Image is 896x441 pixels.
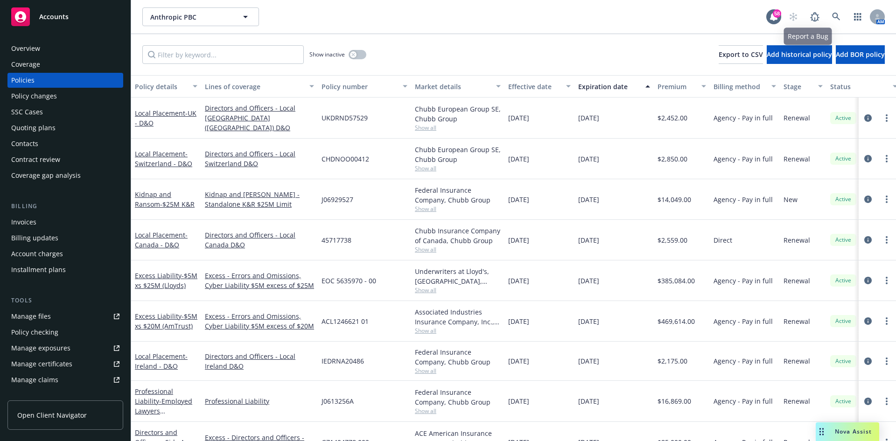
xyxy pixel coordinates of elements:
[714,356,773,366] span: Agency - Pay in full
[7,57,123,72] a: Coverage
[834,276,853,285] span: Active
[7,388,123,403] a: Manage BORs
[834,114,853,122] span: Active
[11,357,72,371] div: Manage certificates
[784,316,810,326] span: Renewal
[135,312,197,330] a: Excess Liability
[658,113,687,123] span: $2,452.00
[11,41,40,56] div: Overview
[654,75,710,98] button: Premium
[7,341,123,356] a: Manage exposures
[719,45,763,64] button: Export to CSV
[578,82,640,91] div: Expiration date
[11,231,58,245] div: Billing updates
[131,75,201,98] button: Policy details
[415,185,501,205] div: Federal Insurance Company, Chubb Group
[205,396,314,406] a: Professional Liability
[578,113,599,123] span: [DATE]
[834,195,853,203] span: Active
[309,50,345,58] span: Show inactive
[508,276,529,286] span: [DATE]
[318,75,411,98] button: Policy number
[135,352,188,371] a: Local Placement
[135,231,188,249] a: Local Placement
[784,235,810,245] span: Renewal
[578,356,599,366] span: [DATE]
[881,356,892,367] a: more
[714,396,773,406] span: Agency - Pay in full
[719,50,763,59] span: Export to CSV
[135,352,188,371] span: - Ireland - D&O
[658,82,696,91] div: Premium
[784,356,810,366] span: Renewal
[658,396,691,406] span: $16,869.00
[784,113,810,123] span: Renewal
[508,82,560,91] div: Effective date
[7,105,123,119] a: SSC Cases
[7,168,123,183] a: Coverage gap analysis
[578,276,599,286] span: [DATE]
[784,7,803,26] a: Start snowing
[7,41,123,56] a: Overview
[881,194,892,205] a: more
[135,397,192,435] span: - Employed Lawyers Professional Liability
[508,396,529,406] span: [DATE]
[881,153,892,164] a: more
[11,388,55,403] div: Manage BORs
[205,351,314,371] a: Directors and Officers - Local Ireland D&O
[7,215,123,230] a: Invoices
[784,82,812,91] div: Stage
[881,112,892,124] a: more
[578,195,599,204] span: [DATE]
[714,113,773,123] span: Agency - Pay in full
[862,194,874,205] a: circleInformation
[714,276,773,286] span: Agency - Pay in full
[205,230,314,250] a: Directors and Officers - Local Canada D&O
[415,347,501,367] div: Federal Insurance Company, Chubb Group
[658,356,687,366] span: $2,175.00
[7,296,123,305] div: Tools
[415,205,501,213] span: Show all
[11,262,66,277] div: Installment plans
[201,75,318,98] button: Lines of coverage
[11,89,57,104] div: Policy changes
[834,236,853,244] span: Active
[135,109,196,127] span: - UK - D&O
[508,235,529,245] span: [DATE]
[834,397,853,406] span: Active
[508,195,529,204] span: [DATE]
[862,396,874,407] a: circleInformation
[322,276,376,286] span: EOC 5635970 - 00
[415,104,501,124] div: Chubb European Group SE, Chubb Group
[784,154,810,164] span: Renewal
[11,325,58,340] div: Policy checking
[7,325,123,340] a: Policy checking
[322,113,368,123] span: UKDRND57529
[881,234,892,245] a: more
[17,410,87,420] span: Open Client Navigator
[135,149,192,168] a: Local Placement
[11,215,36,230] div: Invoices
[135,109,196,127] a: Local Placement
[7,120,123,135] a: Quoting plans
[7,152,123,167] a: Contract review
[415,327,501,335] span: Show all
[881,315,892,327] a: more
[714,235,732,245] span: Direct
[142,45,304,64] input: Filter by keyword...
[322,235,351,245] span: 45717738
[881,275,892,286] a: more
[7,231,123,245] a: Billing updates
[415,124,501,132] span: Show all
[415,266,501,286] div: Underwriters at Lloyd's, [GEOGRAPHIC_DATA], [PERSON_NAME] of [GEOGRAPHIC_DATA], RT Specialty Insu...
[836,50,885,59] span: Add BOR policy
[11,57,40,72] div: Coverage
[415,226,501,245] div: Chubb Insurance Company of Canada, Chubb Group
[508,316,529,326] span: [DATE]
[7,89,123,104] a: Policy changes
[415,164,501,172] span: Show all
[411,75,504,98] button: Market details
[205,82,304,91] div: Lines of coverage
[834,357,853,365] span: Active
[11,120,56,135] div: Quoting plans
